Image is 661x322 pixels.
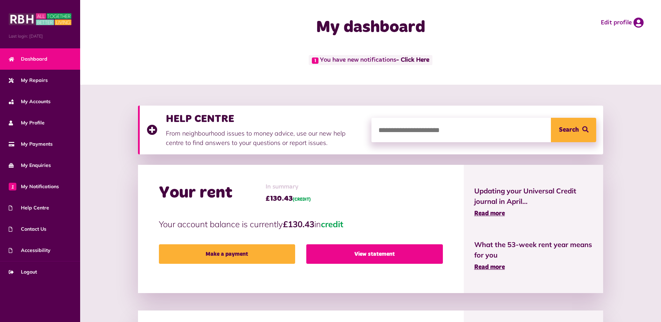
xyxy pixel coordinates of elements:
span: My Repairs [9,77,48,84]
span: Updating your Universal Credit journal in April... [474,186,593,207]
h2: Your rent [159,183,232,203]
p: Your account balance is currently in [159,218,443,230]
p: From neighbourhood issues to money advice, use our new help centre to find answers to your questi... [166,129,364,147]
span: Help Centre [9,204,49,212]
span: My Accounts [9,98,51,105]
span: Last login: [DATE] [9,33,71,39]
span: My Payments [9,140,53,148]
span: Read more [474,210,505,217]
span: Dashboard [9,55,47,63]
span: Logout [9,268,37,276]
h1: My dashboard [232,17,509,38]
span: My Enquiries [9,162,51,169]
a: Edit profile [601,17,644,28]
span: £130.43 [266,193,311,204]
span: credit [321,219,343,229]
img: MyRBH [9,12,71,26]
a: - Click Here [396,57,429,63]
span: My Profile [9,119,45,127]
span: Search [559,118,579,142]
span: Accessibility [9,247,51,254]
span: You have new notifications [309,55,432,65]
span: My Notifications [9,183,59,190]
span: Read more [474,264,505,270]
span: Contact Us [9,225,46,233]
span: What the 53-week rent year means for you [474,239,593,260]
span: 1 [9,183,16,190]
span: (CREDIT) [293,198,311,202]
span: In summary [266,182,311,192]
button: Search [551,118,596,142]
span: 1 [312,58,318,64]
h3: HELP CENTRE [166,113,364,125]
a: View statement [306,244,443,264]
a: What the 53-week rent year means for you Read more [474,239,593,272]
a: Updating your Universal Credit journal in April... Read more [474,186,593,219]
a: Make a payment [159,244,295,264]
strong: £130.43 [283,219,314,229]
